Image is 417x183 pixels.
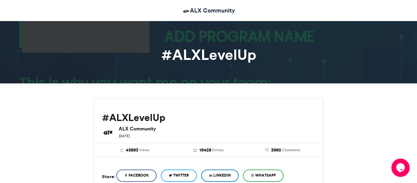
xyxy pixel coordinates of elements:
[119,126,315,131] h6: ALX Community
[250,147,315,154] a: 3990 Comments
[182,6,235,15] a: ALX Community
[282,147,300,153] span: Comments
[182,7,190,15] img: ALX Community
[391,159,411,177] iframe: chat widget
[129,173,149,178] span: Facebook
[119,134,130,138] small: [DATE]
[213,173,231,178] span: LinkedIn
[126,147,138,154] span: 45893
[199,147,211,154] span: 19428
[271,147,281,154] span: 3990
[116,170,157,182] a: Facebook
[243,170,284,182] a: WhatsApp
[173,173,189,178] span: Twitter
[102,173,115,181] h5: Share:
[102,112,315,123] h2: #ALXLevelUp
[176,147,241,154] a: 19428 Entries
[39,47,378,62] h1: #ALXLevelUp
[201,170,239,182] a: LinkedIn
[102,126,114,138] img: ALX Community
[161,170,197,182] a: Twitter
[212,147,223,153] span: Entries
[255,173,276,178] span: WhatsApp
[139,147,149,153] span: Views
[102,147,167,154] a: 45893 Views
